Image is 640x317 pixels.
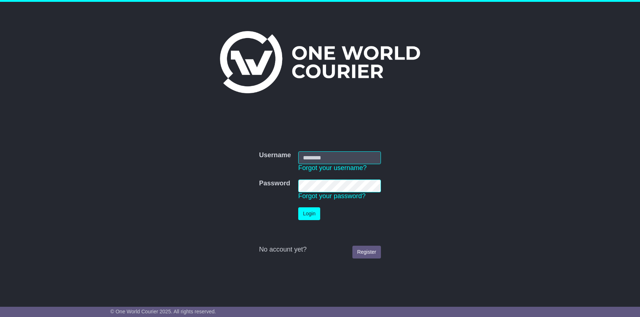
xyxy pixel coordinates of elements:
[298,192,366,200] a: Forgot your password?
[298,207,320,220] button: Login
[220,31,420,93] img: One World
[298,164,367,171] a: Forgot your username?
[259,246,381,254] div: No account yet?
[259,180,290,188] label: Password
[259,151,291,159] label: Username
[352,246,381,258] a: Register
[111,309,216,314] span: © One World Courier 2025. All rights reserved.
